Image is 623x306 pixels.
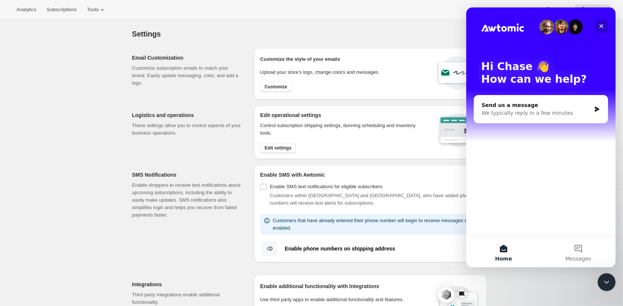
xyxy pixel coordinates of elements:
[87,7,99,13] span: Tools
[47,7,77,13] span: Subscriptions
[598,273,616,291] iframe: Intercom live chat
[260,56,340,63] p: Customize the style of your emails
[260,296,430,303] p: Use third party apps to enable additional functionality and features.
[260,283,430,290] h2: Enable additional functionality with Integrations
[270,184,383,189] span: Enable SMS text notifications for eligible subscribers
[132,54,242,61] h2: Email Customization
[551,7,561,13] span: Help
[587,7,607,13] span: Settings
[12,4,41,15] button: Analytics
[132,122,242,137] p: These settings allow you to control aspects of your business operations.
[260,171,481,179] h2: Enable SMS with Awtomic
[132,182,242,219] p: Enable shoppers to receive text notifications about upcoming subscriptions, including the ability...
[285,246,395,252] b: Enable phone numbers on shipping address
[132,281,242,288] h2: Integrations
[16,7,36,13] span: Analytics
[270,193,473,206] span: Customers within [GEOGRAPHIC_DATA] and [GEOGRAPHIC_DATA], who have added phone numbers will recei...
[260,69,380,76] p: Upload your store’s logo, change colors and messages.
[260,111,427,119] h2: Edit operational settings
[132,291,242,306] p: Third party integrations enable additional functionality.
[260,241,481,256] button: Enable phone numbers on shipping address
[273,217,478,232] p: Customers that have already entered their phone number will begin to receive messages once enabled.
[575,4,611,15] button: Settings
[539,4,573,15] button: Help
[260,122,427,137] p: Control subscription shipping settings, dunning scheduling and inventory tools.
[132,171,242,179] h2: SMS Notifications
[132,64,242,87] p: Customize subscription emails to match your brand. Easily update messaging, color, and add a logo.
[265,84,287,90] span: Customize
[42,4,81,15] button: Subscriptions
[265,145,292,151] span: Edit settings
[466,7,616,267] iframe: Intercom live chat
[260,82,292,92] button: Customize
[132,30,161,38] span: Settings
[82,4,110,15] button: Tools
[132,111,242,119] h2: Logistics and operations
[260,143,296,153] button: Edit settings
